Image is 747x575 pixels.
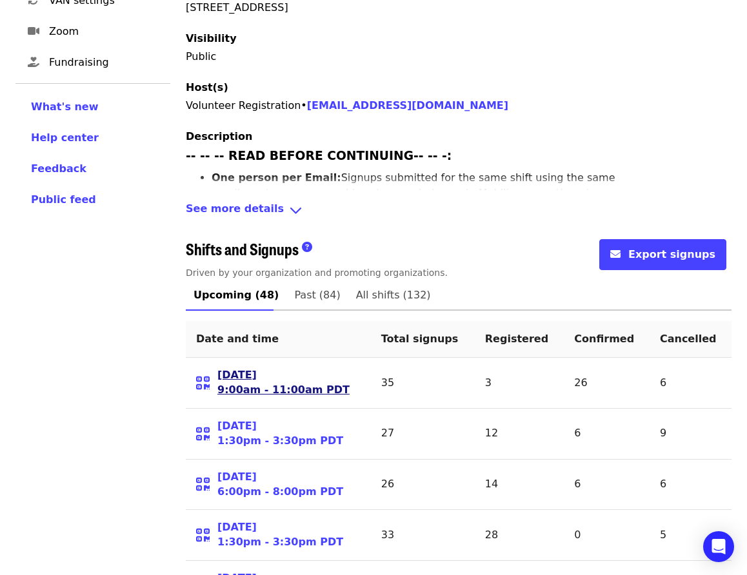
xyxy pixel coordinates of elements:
[31,101,99,113] span: What's new
[475,358,564,409] td: 3
[599,239,726,270] button: envelope iconExport signups
[186,49,732,64] p: Public
[371,510,475,561] td: 33
[196,434,217,447] a: qrcode icon
[217,368,350,398] a: [DATE]9:00am - 11:00am PDT
[49,24,160,39] span: Zoom
[217,520,343,550] a: [DATE]1:30pm - 3:30pm PDT
[186,201,284,220] span: See more details
[186,268,448,278] span: Driven by your organization and promoting organizations.
[196,485,217,498] span: View QR Code for Self Check-in Page
[31,132,99,144] span: Help center
[196,536,217,548] a: qrcode icon
[564,358,650,409] td: 26
[196,485,217,498] a: qrcode icon
[31,161,86,177] button: Feedback
[650,409,732,460] td: 9
[371,460,475,511] td: 26
[186,81,228,93] span: Host(s)
[196,434,217,447] span: View QR Code for Self Check-in Page
[574,333,634,345] span: Confirmed
[660,333,717,345] span: Cancelled
[186,280,286,311] a: Upcoming (48)
[15,47,170,78] a: Fundraising
[217,419,343,449] a: [DATE]1:30pm - 3:30pm PDT
[475,510,564,561] td: 28
[186,201,732,220] div: See more detailsangle-down icon
[307,99,508,112] a: [EMAIL_ADDRESS][DOMAIN_NAME]
[28,25,39,37] i: video icon
[294,286,340,304] span: Past (84)
[31,192,155,208] a: Public feed
[49,55,160,70] span: Fundraising
[212,171,341,184] strong: One person per Email:
[610,248,621,260] i: envelope icon
[217,470,343,500] a: [DATE]6:00pm - 8:00pm PDT
[302,241,312,253] i: question-circle icon
[564,409,650,460] td: 6
[196,333,279,345] span: Date and time
[650,460,732,511] td: 6
[196,526,210,545] i: qrcode icon
[186,130,252,142] span: Description
[703,531,734,562] div: Open Intercom Messenger
[186,99,508,112] span: Volunteer Registration •
[186,32,237,44] span: Visibility
[650,510,732,561] td: 5
[31,99,155,115] a: What's new
[371,358,475,409] td: 35
[381,333,459,345] span: Total signups
[650,358,732,409] td: 6
[196,475,210,494] i: qrcode icon
[186,149,452,162] strong: -- -- -- READ BEFORE CONTINUING-- -- -:
[371,409,475,460] td: 27
[286,280,348,311] a: Past (84)
[196,384,217,396] span: View QR Code for Self Check-in Page
[475,409,564,460] td: 12
[289,201,303,220] i: angle-down icon
[564,510,650,561] td: 0
[196,425,210,443] i: qrcode icon
[485,333,548,345] span: Registered
[564,460,650,511] td: 6
[28,56,39,68] i: hand-holding-heart icon
[31,130,155,146] a: Help center
[196,536,217,548] span: View QR Code for Self Check-in Page
[212,170,637,248] li: Signups submitted for the same shift using the same email creates an error and is only recorded o...
[196,374,210,393] i: qrcode icon
[348,280,439,311] a: All shifts (132)
[356,286,431,304] span: All shifts (132)
[31,193,96,206] span: Public feed
[475,460,564,511] td: 14
[15,16,170,47] a: Zoom
[186,237,299,260] span: Shifts and Signups
[196,384,217,396] a: qrcode icon
[194,286,279,304] span: Upcoming (48)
